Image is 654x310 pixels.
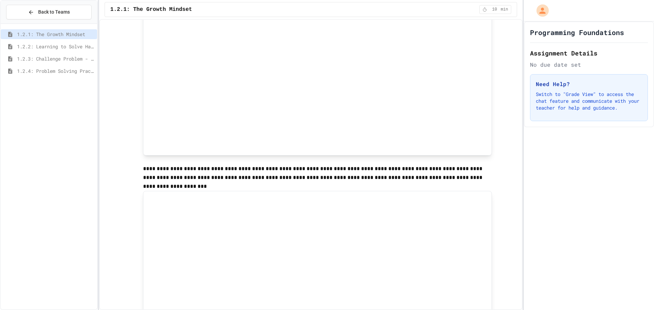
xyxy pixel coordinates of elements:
[17,43,94,50] span: 1.2.2: Learning to Solve Hard Problems
[38,9,70,16] span: Back to Teams
[501,7,508,12] span: min
[489,7,500,12] span: 10
[6,5,92,19] button: Back to Teams
[17,55,94,62] span: 1.2.3: Challenge Problem - The Bridge
[530,61,648,69] div: No due date set
[529,3,550,18] div: My Account
[110,5,192,14] span: 1.2.1: The Growth Mindset
[17,67,94,75] span: 1.2.4: Problem Solving Practice
[530,48,648,58] h2: Assignment Details
[536,91,642,111] p: Switch to "Grade View" to access the chat feature and communicate with your teacher for help and ...
[536,80,642,88] h3: Need Help?
[530,28,624,37] h1: Programming Foundations
[17,31,94,38] span: 1.2.1: The Growth Mindset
